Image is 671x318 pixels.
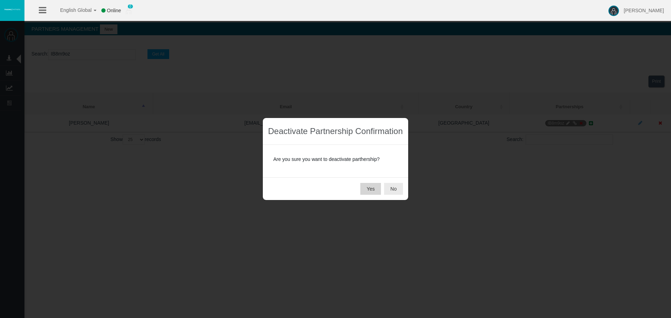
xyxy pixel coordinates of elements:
img: user_small.png [126,7,131,14]
img: user-image [608,6,619,16]
h3: Deactivate Partnership Confirmation [268,127,403,136]
button: No [384,183,403,195]
span: [PERSON_NAME] [624,8,664,13]
button: Yes [360,183,381,195]
span: 0 [128,4,133,9]
span: Online [107,8,121,13]
img: logo.svg [3,8,21,11]
span: English Global [51,7,92,13]
p: Are you sure you want to deactivate parthership? [273,155,398,163]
